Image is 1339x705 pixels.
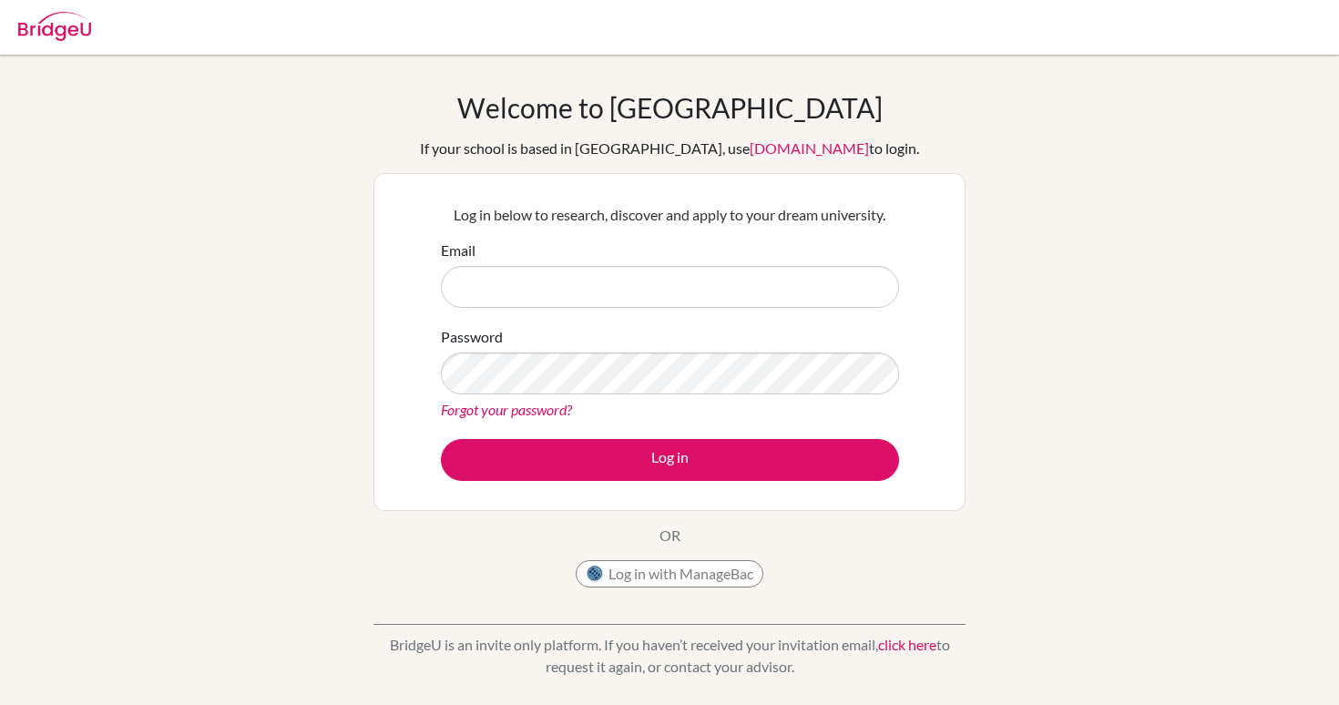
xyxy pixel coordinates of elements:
[441,401,572,418] a: Forgot your password?
[420,138,919,159] div: If your school is based in [GEOGRAPHIC_DATA], use to login.
[750,139,869,157] a: [DOMAIN_NAME]
[441,439,899,481] button: Log in
[441,326,503,348] label: Password
[659,525,680,547] p: OR
[576,560,763,587] button: Log in with ManageBac
[373,634,966,678] p: BridgeU is an invite only platform. If you haven’t received your invitation email, to request it ...
[441,204,899,226] p: Log in below to research, discover and apply to your dream university.
[18,12,91,41] img: Bridge-U
[441,240,475,261] label: Email
[878,636,936,653] a: click here
[457,91,883,124] h1: Welcome to [GEOGRAPHIC_DATA]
